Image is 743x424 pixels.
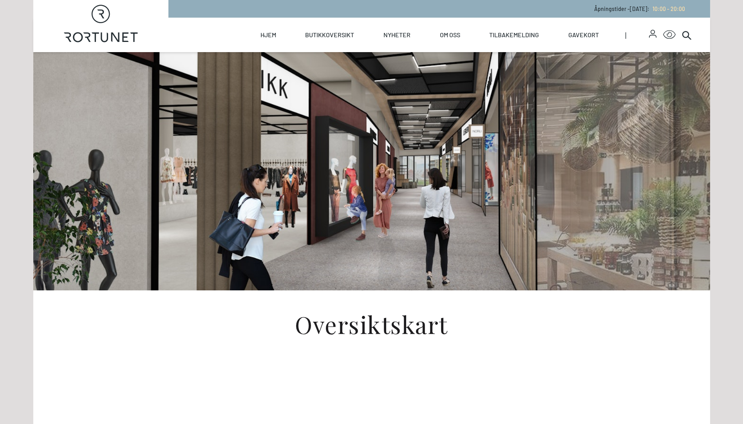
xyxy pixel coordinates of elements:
a: Butikkoversikt [305,18,354,52]
a: Tilbakemelding [489,18,539,52]
a: 10:00 - 20:00 [649,5,685,12]
a: Gavekort [568,18,599,52]
span: | [625,18,649,52]
p: Åpningstider - [DATE] : [594,5,685,13]
a: Nyheter [383,18,410,52]
h1: Oversiktskart [121,312,622,336]
a: Hjem [260,18,276,52]
a: Om oss [440,18,460,52]
span: 10:00 - 20:00 [653,5,685,12]
button: Open Accessibility Menu [663,29,676,41]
